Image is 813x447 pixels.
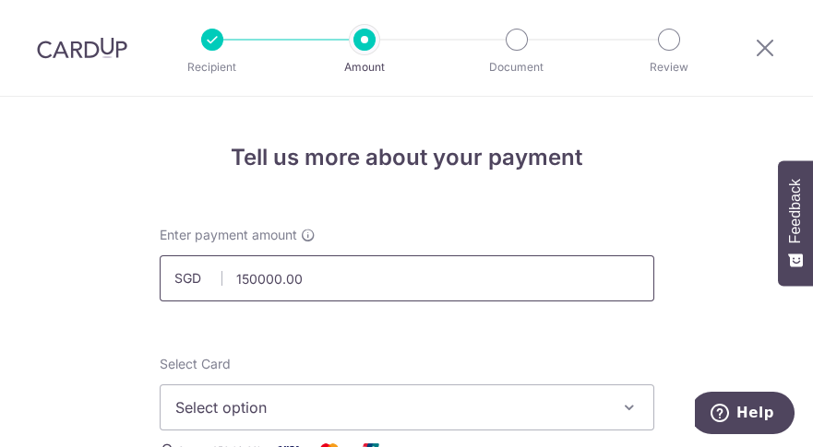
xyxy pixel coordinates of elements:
p: Amount [313,58,416,76]
input: 0.00 [160,255,654,301]
iframe: Opens a widget where you can find more information [695,392,795,438]
span: Feedback [787,179,804,243]
span: SGD [174,269,222,288]
img: CardUp [37,37,127,59]
span: translation missing: en.payables.payment_networks.credit_card.summary.labels.select_card [160,356,231,371]
span: Enter payment amount [160,226,297,244]
button: Select option [160,384,654,430]
p: Document [465,58,568,76]
p: Recipient [161,58,264,76]
p: Review [617,58,721,76]
button: Feedback - Show survey [778,160,813,286]
span: Select option [175,396,605,418]
h4: Tell us more about your payment [160,141,654,174]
